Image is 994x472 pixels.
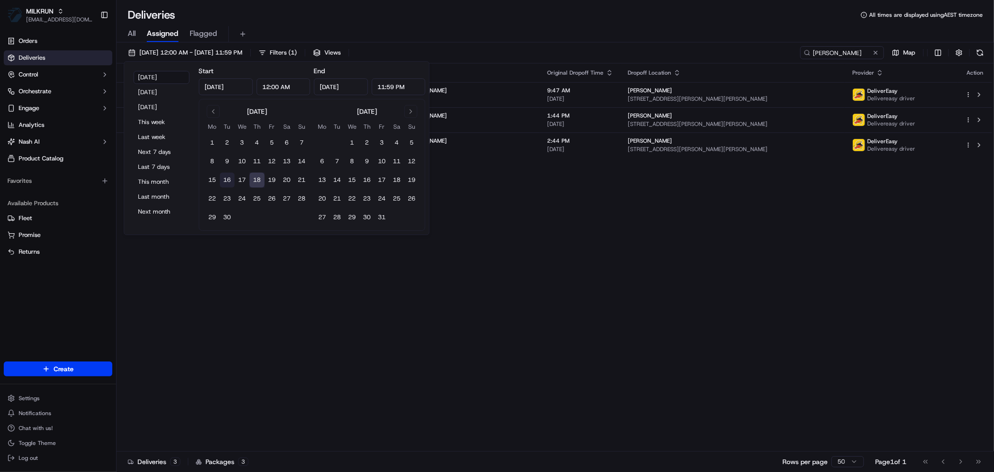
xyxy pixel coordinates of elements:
[265,135,280,150] button: 5
[265,154,280,169] button: 12
[220,154,235,169] button: 9
[19,104,39,112] span: Engage
[19,214,32,222] span: Fleet
[134,131,190,144] button: Last week
[852,69,874,76] span: Provider
[134,71,190,84] button: [DATE]
[4,84,112,99] button: Orchestrate
[280,122,295,132] th: Saturday
[124,46,247,59] button: [DATE] 12:00 AM - [DATE] 11:59 PM
[4,4,96,26] button: MILKRUNMILKRUN[EMAIL_ADDRESS][DOMAIN_NAME]
[4,151,112,166] a: Product Catalog
[19,248,40,256] span: Returns
[235,154,250,169] button: 10
[404,154,419,169] button: 12
[4,422,112,435] button: Chat with us!
[280,154,295,169] button: 13
[254,46,301,59] button: Filters(1)
[360,135,375,150] button: 2
[309,46,345,59] button: Views
[19,121,44,129] span: Analytics
[330,122,345,132] th: Tuesday
[375,135,390,150] button: 3
[19,138,40,146] span: Nash AI
[19,454,38,462] span: Log out
[853,139,865,151] img: delivereasy_logo.png
[867,112,898,120] span: DeliverEasy
[295,154,309,169] button: 14
[134,146,190,159] button: Next 7 days
[207,105,220,118] button: Go to previous month
[288,49,297,57] span: ( 1 )
[134,86,190,99] button: [DATE]
[199,78,253,95] input: Date
[404,122,419,132] th: Sunday
[280,173,295,187] button: 20
[888,46,919,59] button: Map
[295,122,309,132] th: Sunday
[360,173,375,187] button: 16
[965,69,985,76] div: Action
[390,154,404,169] button: 11
[7,248,109,256] a: Returns
[360,122,375,132] th: Thursday
[134,205,190,218] button: Next month
[324,49,341,57] span: Views
[19,410,51,417] span: Notifications
[220,173,235,187] button: 16
[199,67,214,75] label: Start
[315,210,330,225] button: 27
[238,458,248,466] div: 3
[315,154,330,169] button: 6
[170,458,180,466] div: 3
[867,87,898,95] span: DeliverEasy
[375,173,390,187] button: 17
[265,122,280,132] th: Friday
[235,173,250,187] button: 17
[19,87,51,96] span: Orchestrate
[4,228,112,243] button: Promise
[548,146,613,153] span: [DATE]
[265,191,280,206] button: 26
[205,122,220,132] th: Monday
[548,137,613,145] span: 2:44 PM
[314,78,368,95] input: Date
[250,191,265,206] button: 25
[315,122,330,132] th: Monday
[247,107,267,116] div: [DATE]
[360,191,375,206] button: 23
[134,190,190,203] button: Last month
[390,135,404,150] button: 4
[7,214,109,222] a: Fleet
[360,210,375,225] button: 30
[4,437,112,450] button: Toggle Theme
[250,122,265,132] th: Thursday
[4,451,112,465] button: Log out
[628,112,672,119] span: [PERSON_NAME]
[330,154,345,169] button: 7
[128,7,175,22] h1: Deliveries
[628,95,837,103] span: [STREET_ADDRESS][PERSON_NAME][PERSON_NAME]
[295,191,309,206] button: 28
[548,69,604,76] span: Original Dropoff Time
[330,191,345,206] button: 21
[250,135,265,150] button: 4
[280,135,295,150] button: 6
[869,11,983,19] span: All times are displayed using AEST timezone
[375,210,390,225] button: 31
[270,49,297,57] span: Filters
[19,154,63,163] span: Product Catalog
[19,54,45,62] span: Deliveries
[867,120,915,127] span: Delivereasy driver
[628,87,672,94] span: [PERSON_NAME]
[345,191,360,206] button: 22
[26,16,93,23] span: [EMAIL_ADDRESS][DOMAIN_NAME]
[628,146,837,153] span: [STREET_ADDRESS][PERSON_NAME][PERSON_NAME]
[4,407,112,420] button: Notifications
[875,457,906,466] div: Page 1 of 1
[235,191,250,206] button: 24
[360,154,375,169] button: 9
[330,173,345,187] button: 14
[548,120,613,128] span: [DATE]
[371,78,425,95] input: Time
